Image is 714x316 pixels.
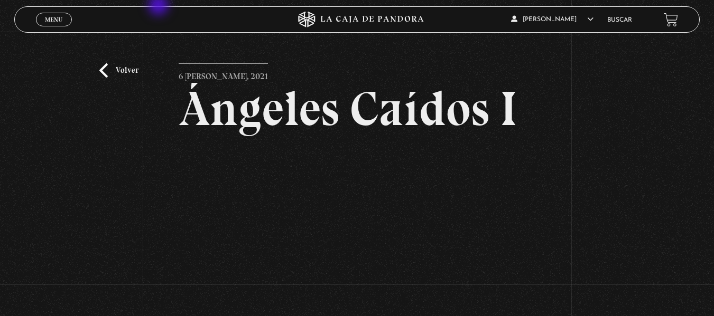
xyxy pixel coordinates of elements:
h2: Ángeles Caídos I [179,84,535,133]
span: Menu [45,16,62,23]
span: [PERSON_NAME] [511,16,594,23]
p: 6 [PERSON_NAME], 2021 [179,63,268,84]
a: Volver [99,63,138,78]
a: Buscar [607,17,632,23]
span: Cerrar [41,25,66,33]
a: View your shopping cart [664,12,678,26]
